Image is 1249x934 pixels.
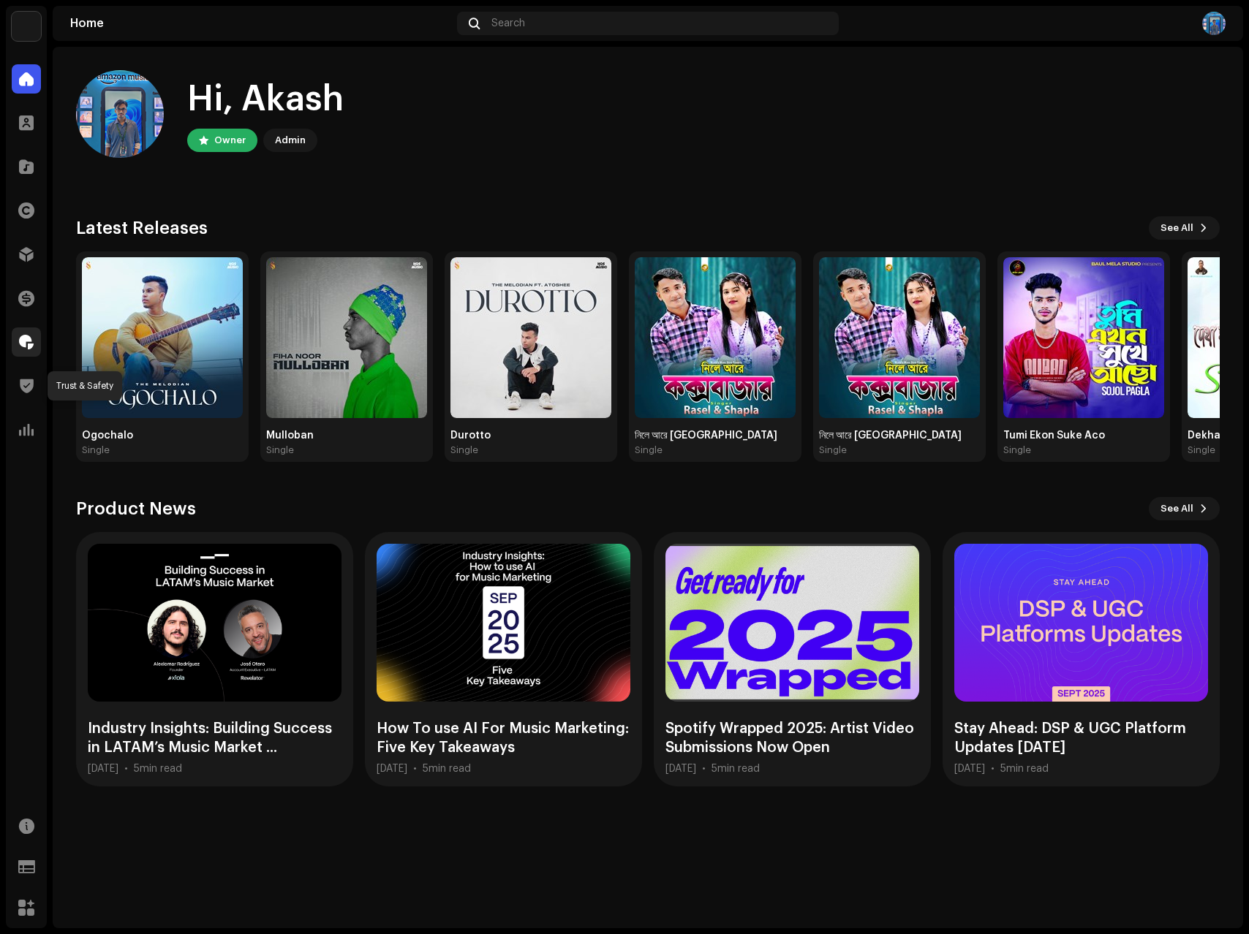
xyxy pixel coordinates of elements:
img: cbd146b1-a86c-4f06-9037-e0032081818d [635,257,796,418]
div: Single [82,444,110,456]
img: 1f1f7efc-e3ce-43fc-bdf8-face76859a2d [450,257,611,418]
span: min read [140,764,182,774]
img: 5e4483b3-e6cb-4a99-9ad8-29ce9094b33b [1202,12,1226,35]
button: See All [1149,497,1220,520]
div: নিলে আরে [GEOGRAPHIC_DATA] [635,430,796,441]
div: • [124,763,128,775]
div: Single [266,444,294,456]
span: See All [1161,494,1193,523]
div: Owner [214,132,246,149]
div: Industry Insights: Building Success in LATAM’s Music Market ... [88,719,342,757]
div: Single [635,444,663,456]
span: min read [1006,764,1049,774]
img: bb356b9b-6e90-403f-adc8-c282c7c2e227 [12,12,41,41]
div: How To use AI For Music Marketing: Five Key Takeaways [377,719,630,757]
div: • [991,763,995,775]
button: See All [1149,216,1220,240]
div: • [702,763,706,775]
h3: Latest Releases [76,216,208,240]
div: • [413,763,417,775]
img: 73127e8b-e981-445a-bfae-cbb7e546cba8 [82,257,243,418]
div: [DATE] [377,763,407,775]
img: 5e4483b3-e6cb-4a99-9ad8-29ce9094b33b [76,70,164,158]
span: min read [717,764,760,774]
div: Admin [275,132,306,149]
div: [DATE] [954,763,985,775]
span: Search [491,18,525,29]
div: Single [450,444,478,456]
div: Mulloban [266,430,427,441]
div: Single [1188,444,1215,456]
div: Single [819,444,847,456]
img: 1a48bbe3-09d7-4f83-859a-e9b73f96e440 [1003,257,1164,418]
div: Spotify Wrapped 2025: Artist Video Submissions Now Open [665,719,919,757]
div: 5 [712,763,760,775]
div: Hi, Akash [187,76,344,123]
img: e6ab69c9-e3e3-4855-adea-77cbe5fe7907 [819,257,980,418]
h3: Product News [76,497,196,520]
div: নিলে আরে [GEOGRAPHIC_DATA] [819,430,980,441]
span: See All [1161,213,1193,243]
div: [DATE] [665,763,696,775]
div: 5 [134,763,182,775]
div: Single [1003,444,1031,456]
div: Home [70,18,451,29]
div: 5 [423,763,471,775]
div: Stay Ahead: DSP & UGC Platform Updates [DATE] [954,719,1208,757]
div: Ogochalo [82,430,243,441]
div: Tumi Ekon Suke Aco [1003,430,1164,441]
span: min read [429,764,471,774]
div: Durotto [450,430,611,441]
div: [DATE] [88,763,118,775]
img: c33e8ccd-3636-4366-8954-5096272e93df [266,257,427,418]
div: 5 [1000,763,1049,775]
